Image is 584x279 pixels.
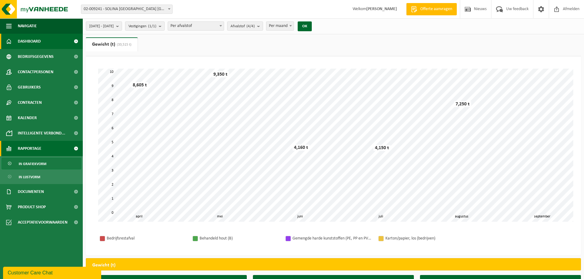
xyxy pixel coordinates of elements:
[107,235,186,242] div: Bedrijfsrestafval
[212,71,229,77] div: 9,350 t
[168,22,224,30] span: Per afvalstof
[246,24,255,28] count: (4/4)
[2,171,81,183] a: In lijstvorm
[18,184,44,199] span: Documenten
[115,43,132,47] span: (33,515 t)
[292,235,372,242] div: Gemengde harde kunststoffen (PE, PP en PVC), recycleerbaar (industrieel)
[86,37,138,51] a: Gewicht (t)
[86,21,122,31] button: [DATE] - [DATE]
[18,126,65,141] span: Intelligente verbond...
[266,21,294,31] span: Per maand
[366,7,397,11] strong: [PERSON_NAME]
[3,266,102,279] iframe: chat widget
[19,158,46,170] span: In grafiekvorm
[18,64,53,80] span: Contactpersonen
[18,18,37,34] span: Navigatie
[81,5,172,13] span: 02-009241 - SOLINA BELGIUM NV/AG - IZEGEM
[227,21,263,31] button: Afvalstof(4/4)
[125,21,165,31] button: Vestigingen(1/1)
[131,82,148,88] div: 8,605 t
[18,34,41,49] span: Dashboard
[385,235,465,242] div: Karton/papier, los (bedrijven)
[419,6,454,12] span: Offerte aanvragen
[18,49,54,64] span: Bedrijfsgegevens
[18,110,37,126] span: Kalender
[128,22,156,31] span: Vestigingen
[18,141,41,156] span: Rapportage
[292,145,310,151] div: 4,160 t
[18,80,41,95] span: Gebruikers
[89,22,114,31] span: [DATE] - [DATE]
[266,22,294,30] span: Per maand
[200,235,279,242] div: Behandeld hout (B)
[2,158,81,169] a: In grafiekvorm
[406,3,457,15] a: Offerte aanvragen
[18,95,42,110] span: Contracten
[19,171,40,183] span: In lijstvorm
[373,145,391,151] div: 4,150 t
[18,215,67,230] span: Acceptatievoorwaarden
[231,22,255,31] span: Afvalstof
[168,21,224,31] span: Per afvalstof
[81,5,173,14] span: 02-009241 - SOLINA BELGIUM NV/AG - IZEGEM
[18,199,46,215] span: Product Shop
[298,21,312,31] button: OK
[148,24,156,28] count: (1/1)
[86,258,122,272] h2: Gewicht (t)
[454,101,471,107] div: 7,250 t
